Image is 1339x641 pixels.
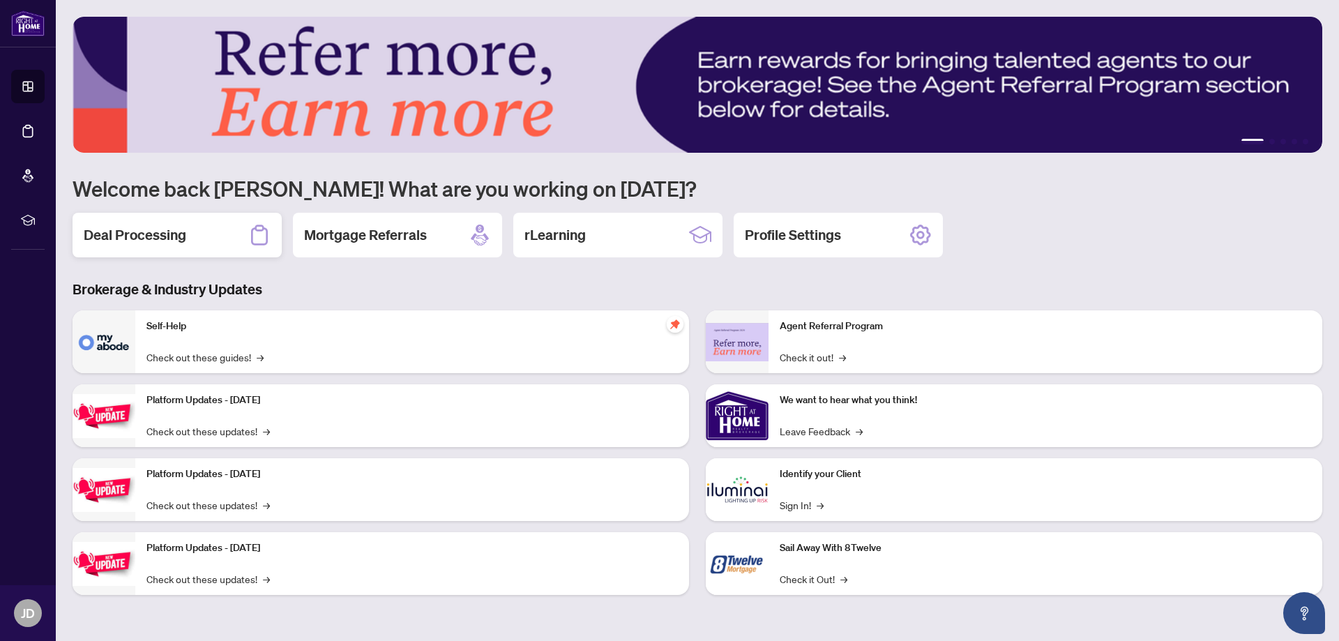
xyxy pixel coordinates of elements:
button: Open asap [1283,592,1325,634]
p: Agent Referral Program [780,319,1311,334]
a: Check out these guides!→ [146,349,264,365]
button: 4 [1292,139,1297,144]
img: Agent Referral Program [706,323,769,361]
a: Sign In!→ [780,497,824,513]
span: → [856,423,863,439]
button: 5 [1303,139,1308,144]
a: Check it out!→ [780,349,846,365]
p: Self-Help [146,319,678,334]
h2: Profile Settings [745,225,841,245]
img: Sail Away With 8Twelve [706,532,769,595]
span: pushpin [667,316,683,333]
h2: rLearning [524,225,586,245]
img: We want to hear what you think! [706,384,769,447]
button: 1 [1241,139,1264,144]
a: Check out these updates!→ [146,571,270,587]
a: Check out these updates!→ [146,497,270,513]
h2: Mortgage Referrals [304,225,427,245]
h1: Welcome back [PERSON_NAME]! What are you working on [DATE]? [73,175,1322,202]
img: Platform Updates - June 23, 2025 [73,542,135,586]
img: Platform Updates - July 8, 2025 [73,468,135,512]
span: → [263,497,270,513]
a: Check out these updates!→ [146,423,270,439]
img: Self-Help [73,310,135,373]
p: Platform Updates - [DATE] [146,467,678,482]
p: Identify your Client [780,467,1311,482]
h3: Brokerage & Industry Updates [73,280,1322,299]
button: 3 [1280,139,1286,144]
p: We want to hear what you think! [780,393,1311,408]
span: → [263,423,270,439]
span: → [840,571,847,587]
span: → [263,571,270,587]
img: Identify your Client [706,458,769,521]
a: Check it Out!→ [780,571,847,587]
span: → [839,349,846,365]
span: JD [21,603,35,623]
p: Platform Updates - [DATE] [146,541,678,556]
a: Leave Feedback→ [780,423,863,439]
img: logo [11,10,45,36]
img: Slide 0 [73,17,1322,153]
span: → [817,497,824,513]
img: Platform Updates - July 21, 2025 [73,394,135,438]
p: Platform Updates - [DATE] [146,393,678,408]
p: Sail Away With 8Twelve [780,541,1311,556]
button: 2 [1269,139,1275,144]
h2: Deal Processing [84,225,186,245]
span: → [257,349,264,365]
